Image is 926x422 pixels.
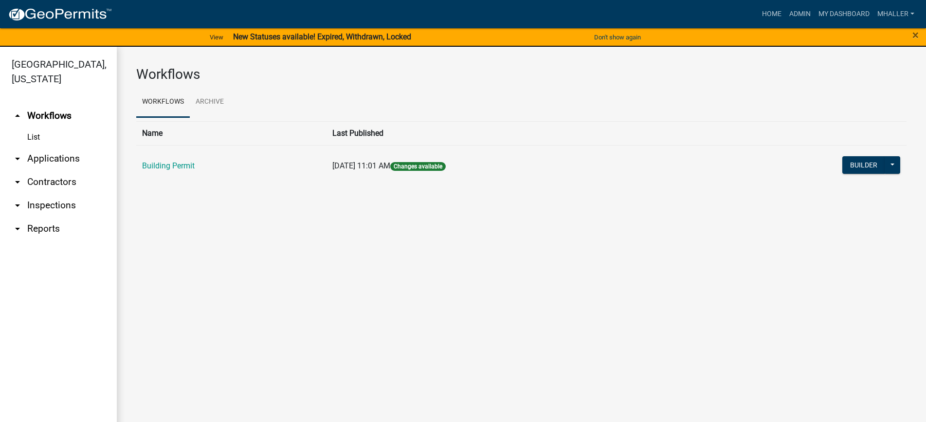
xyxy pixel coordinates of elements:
[327,121,697,145] th: Last Published
[12,153,23,165] i: arrow_drop_down
[136,87,190,118] a: Workflows
[590,29,645,45] button: Don't show again
[206,29,227,45] a: View
[136,121,327,145] th: Name
[12,176,23,188] i: arrow_drop_down
[136,66,907,83] h3: Workflows
[842,156,885,174] button: Builder
[190,87,230,118] a: Archive
[815,5,873,23] a: My Dashboard
[233,32,411,41] strong: New Statuses available! Expired, Withdrawn, Locked
[785,5,815,23] a: Admin
[12,110,23,122] i: arrow_drop_up
[912,28,919,42] span: ×
[873,5,918,23] a: mhaller
[12,223,23,235] i: arrow_drop_down
[758,5,785,23] a: Home
[912,29,919,41] button: Close
[332,161,390,170] span: [DATE] 11:01 AM
[142,161,195,170] a: Building Permit
[390,162,446,171] span: Changes available
[12,200,23,211] i: arrow_drop_down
